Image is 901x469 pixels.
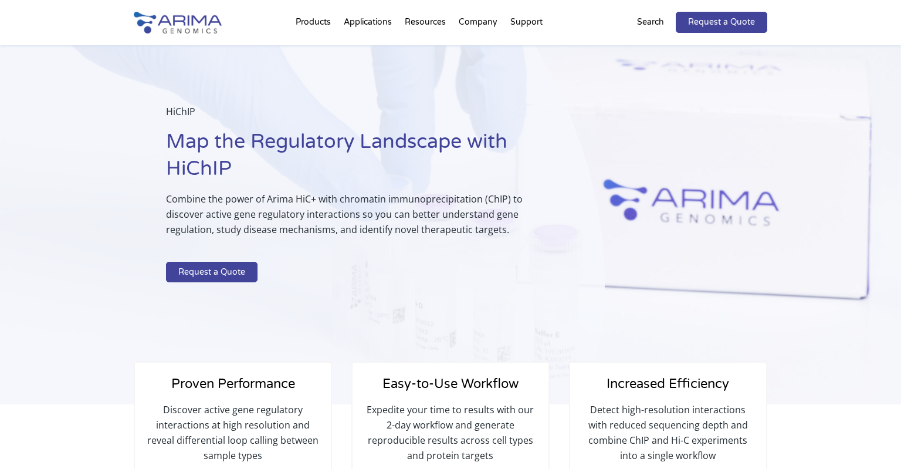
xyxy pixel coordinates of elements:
[147,402,319,463] p: Discover active gene regulatory interactions at high resolution and reveal differential loop call...
[134,12,222,33] img: Arima-Genomics-logo
[364,402,537,463] p: Expedite your time to results with our 2-day workflow and generate reproducible results across ce...
[171,376,295,392] span: Proven Performance
[582,402,754,463] p: Detect high-resolution interactions with reduced sequencing depth and combine ChIP and Hi-C exper...
[166,262,258,283] a: Request a Quote
[676,12,767,33] a: Request a Quote
[637,15,664,30] p: Search
[607,376,729,392] span: Increased Efficiency
[166,129,546,191] h1: Map the Regulatory Landscape with HiChIP
[166,104,546,129] p: HiChIP
[166,191,546,247] p: Combine the power of Arima HiC+ with chromatin immunoprecipitation (ChIP) to discover active gene...
[382,376,519,392] span: Easy-to-Use Workflow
